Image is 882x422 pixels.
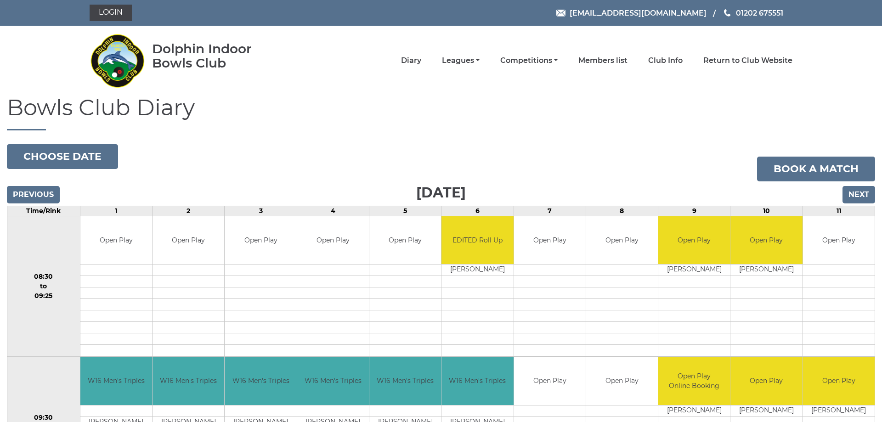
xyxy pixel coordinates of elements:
a: Book a match [757,157,875,181]
input: Next [842,186,875,203]
span: [EMAIL_ADDRESS][DOMAIN_NAME] [570,8,707,17]
td: Open Play Online Booking [658,357,730,405]
td: W16 Men's Triples [80,357,152,405]
td: 7 [514,206,586,216]
a: Phone us 01202 675551 [723,7,783,19]
td: Open Play [730,216,802,264]
td: W16 Men's Triples [225,357,296,405]
a: Login [90,5,132,21]
td: [PERSON_NAME] [730,405,802,416]
td: Time/Rink [7,206,80,216]
td: Open Play [730,357,802,405]
td: [PERSON_NAME] [658,405,730,416]
td: W16 Men's Triples [369,357,441,405]
td: W16 Men's Triples [297,357,369,405]
td: 4 [297,206,369,216]
div: Dolphin Indoor Bowls Club [152,42,281,70]
td: EDITED Roll Up [441,216,513,264]
td: Open Play [586,216,658,264]
img: Phone us [724,9,730,17]
td: Open Play [514,357,586,405]
td: 5 [369,206,441,216]
td: 10 [730,206,803,216]
td: Open Play [514,216,586,264]
td: Open Play [369,216,441,264]
td: Open Play [153,216,224,264]
td: W16 Men's Triples [441,357,513,405]
a: Leagues [442,56,480,66]
td: W16 Men's Triples [153,357,224,405]
span: 01202 675551 [736,8,783,17]
td: [PERSON_NAME] [658,264,730,276]
td: [PERSON_NAME] [441,264,513,276]
td: 2 [153,206,225,216]
a: Competitions [500,56,558,66]
a: Members list [578,56,628,66]
td: 9 [658,206,730,216]
a: Return to Club Website [703,56,792,66]
td: Open Play [80,216,152,264]
td: Open Play [658,216,730,264]
h1: Bowls Club Diary [7,96,875,130]
td: [PERSON_NAME] [730,264,802,276]
td: Open Play [225,216,296,264]
input: Previous [7,186,60,203]
td: [PERSON_NAME] [803,405,875,416]
td: Open Play [803,216,875,264]
button: Choose date [7,144,118,169]
td: 08:30 to 09:25 [7,216,80,357]
td: 6 [441,206,514,216]
td: 8 [586,206,658,216]
a: Email [EMAIL_ADDRESS][DOMAIN_NAME] [556,7,707,19]
td: Open Play [586,357,658,405]
td: Open Play [297,216,369,264]
a: Diary [401,56,421,66]
td: 1 [80,206,152,216]
td: 11 [803,206,875,216]
td: 3 [225,206,297,216]
img: Dolphin Indoor Bowls Club [90,28,145,93]
td: Open Play [803,357,875,405]
img: Email [556,10,565,17]
a: Club Info [648,56,683,66]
